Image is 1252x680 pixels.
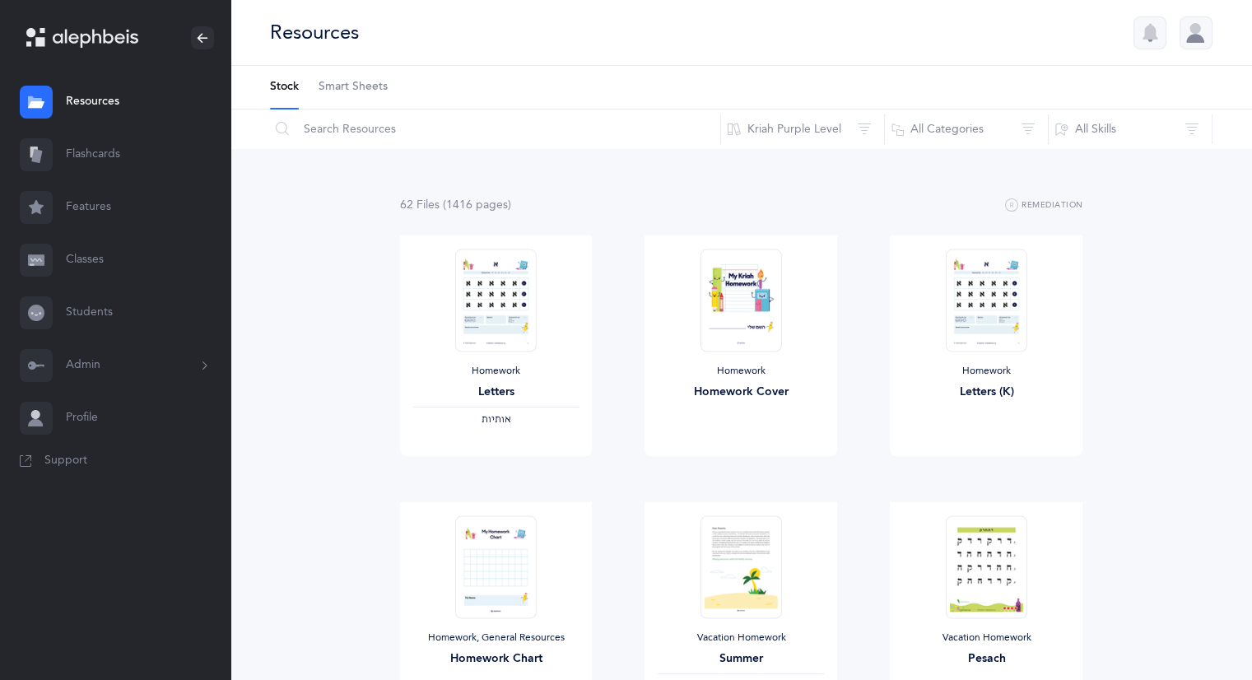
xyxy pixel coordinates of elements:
span: s [503,198,508,212]
button: All Categories [884,109,1049,149]
img: Homework-L1-Letters__K_EN_thumbnail_1753887655.png [946,249,1026,352]
span: ‫אותיות‬ [481,413,510,425]
span: (1416 page ) [443,198,511,212]
button: Remediation [1005,196,1083,216]
span: Support [44,453,87,469]
div: Letters [413,384,579,401]
img: Summer_L1_LetterFluency_thumbnail_1685022893.png [700,515,781,618]
div: Resources [270,19,359,46]
div: Summer [658,650,824,668]
div: Homework [413,365,579,378]
div: Letters (K) [903,384,1069,401]
span: s [435,198,440,212]
img: Pesach_EN_thumbnail_1743021875.png [946,515,1026,618]
div: Pesach [903,650,1069,668]
div: Homework Cover [658,384,824,401]
div: Homework [658,365,824,378]
div: Homework [903,365,1069,378]
img: Homework-L1-Letters_EN_thumbnail_1731214302.png [455,249,536,352]
input: Search Resources [269,109,721,149]
button: Kriah Purple Level [720,109,885,149]
div: Homework, General Resources [413,631,579,645]
img: My_Homework_Chart_1_thumbnail_1716209946.png [455,515,536,618]
button: All Skills [1048,109,1212,149]
span: 62 File [400,198,440,212]
img: Homework-Cover-EN_thumbnail_1597602968.png [700,249,781,352]
div: Homework Chart [413,650,579,668]
span: Smart Sheets [319,79,388,95]
div: Vacation Homework [903,631,1069,645]
div: Vacation Homework [658,631,824,645]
